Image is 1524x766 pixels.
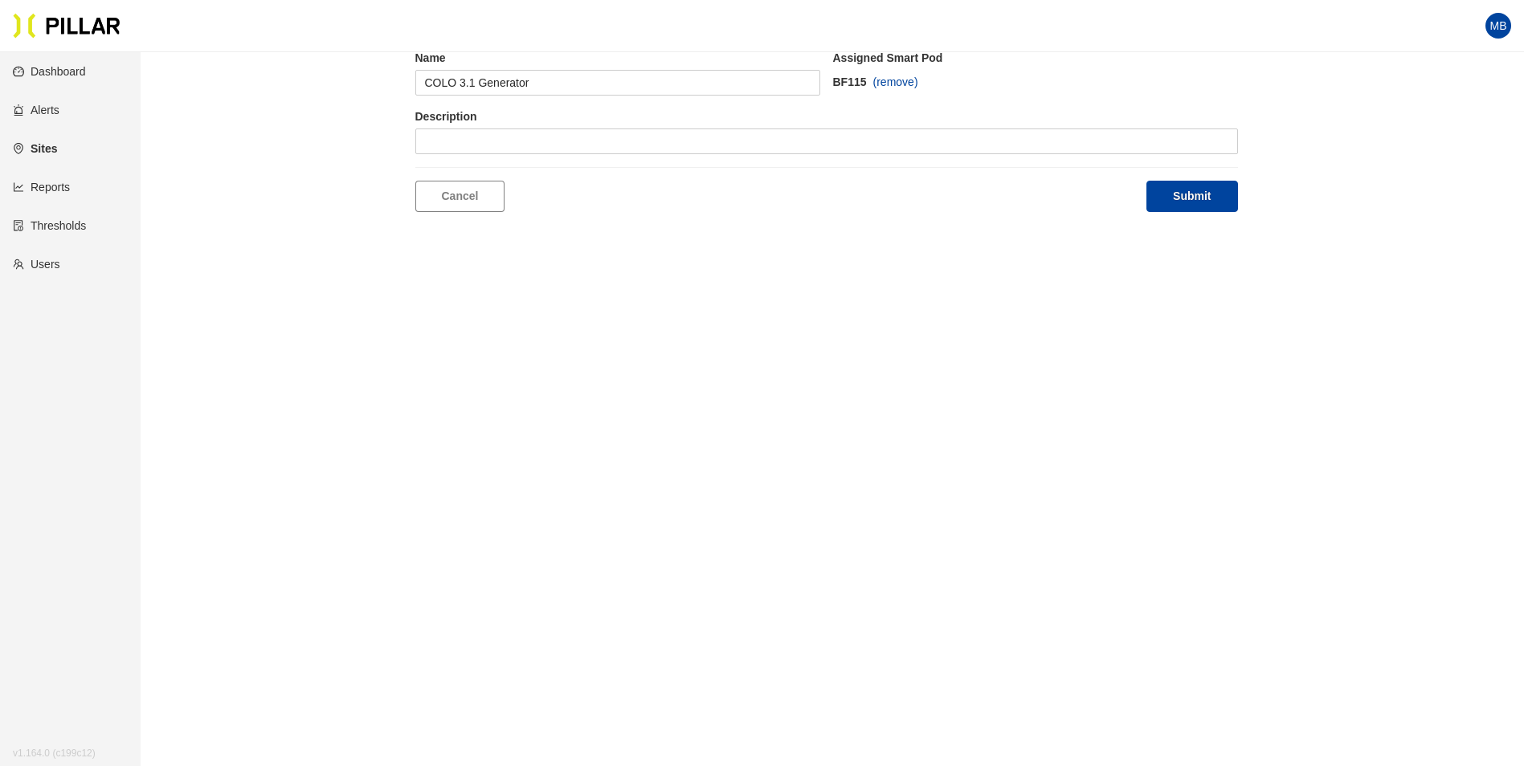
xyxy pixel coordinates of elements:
[13,258,60,271] a: teamUsers
[13,181,70,194] a: line-chartReports
[873,73,918,91] span: (remove)
[13,142,57,155] a: environmentSites
[13,13,121,39] img: Pillar Technologies
[13,104,59,116] a: alertAlerts
[1146,181,1237,212] button: Submit
[415,181,505,212] a: Cancel
[833,73,867,91] div: BF115
[13,219,86,232] a: exceptionThresholds
[833,50,1238,67] label: Assigned Smart Pod
[1490,13,1507,39] span: MB
[13,65,86,78] a: dashboardDashboard
[415,50,820,67] label: Name
[415,108,1238,125] label: Description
